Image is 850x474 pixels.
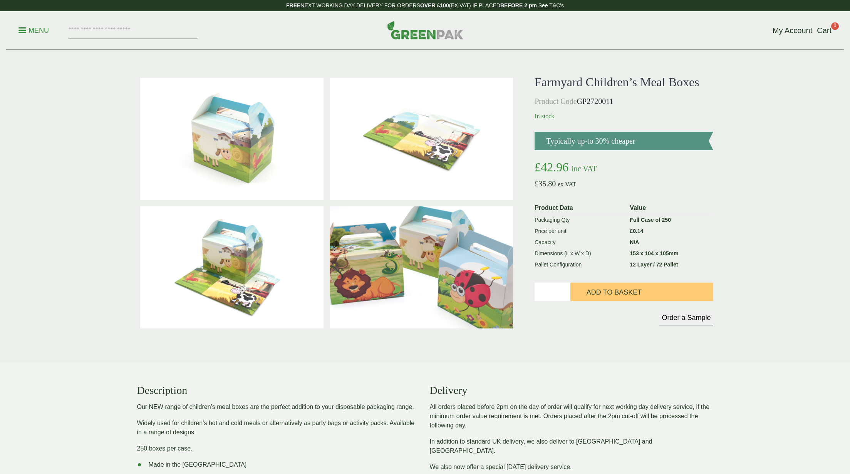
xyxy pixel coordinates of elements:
h3: Delivery [430,384,713,397]
a: Menu [18,26,49,33]
span: Add to Basket [587,288,642,297]
img: Farmyard Childrens Meal Box [140,78,324,200]
p: GP2720011 [535,95,713,107]
th: Value [627,202,710,214]
p: Our NEW range of children’s meal boxes are the perfect addition to your disposable packaging range. [137,402,421,412]
button: Add to Basket [570,283,713,301]
strong: 12 Layer / 72 Pallet [630,261,678,268]
span: £ [535,179,538,188]
span: £ [630,228,633,234]
img: GreenPak Supplies [387,21,463,39]
h1: Farmyard Children’s Meal Boxes [535,75,713,89]
span: 0 [831,22,839,30]
p: All orders placed before 2pm on the day of order will qualify for next working day delivery servi... [430,402,713,430]
p: Widely used for children’s hot and cold meals or alternatively as party bags or activity packs. A... [137,419,421,437]
span: Cart [817,26,832,35]
span: inc VAT [572,164,597,173]
img: Childrens Meal Box Group V1 [330,206,513,329]
th: Product Data [531,202,627,214]
bdi: 0.14 [630,228,643,234]
h3: Description [137,384,421,397]
p: We also now offer a special [DATE] delivery service. [430,462,713,472]
td: Dimensions (L x W x D) [531,248,627,259]
td: Packaging Qty [531,214,627,226]
span: Order a Sample [662,314,711,322]
span: £ [535,160,541,174]
span: Product Code [535,97,577,106]
p: In stock [535,112,713,121]
a: Cart 0 [817,25,832,36]
td: Price per unit [531,226,627,237]
img: Farmyard Childrens Meal Box V2 [140,206,324,329]
strong: 153 x 104 x 105mm [630,250,678,256]
span: ex VAT [558,181,576,188]
p: In addition to standard UK delivery, we also deliver to [GEOGRAPHIC_DATA] and [GEOGRAPHIC_DATA]. [430,437,713,456]
strong: BEFORE 2 pm [500,2,537,8]
button: Order a Sample [659,313,713,325]
strong: OVER £100 [420,2,449,8]
td: Capacity [531,237,627,248]
a: See T&C's [538,2,564,8]
img: Farmyard Childrens Meal Box V3 [330,78,513,200]
p: 250 boxes per case. [137,444,421,453]
p: Menu [18,26,49,35]
li: Made in the [GEOGRAPHIC_DATA] [137,460,421,469]
td: Pallet Configuration [531,259,627,270]
strong: N/A [630,239,639,245]
a: My Account [773,25,812,36]
bdi: 42.96 [535,160,568,174]
bdi: 35.80 [535,179,556,188]
strong: FREE [286,2,300,8]
span: My Account [773,26,812,35]
strong: Full Case of 250 [630,217,671,223]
